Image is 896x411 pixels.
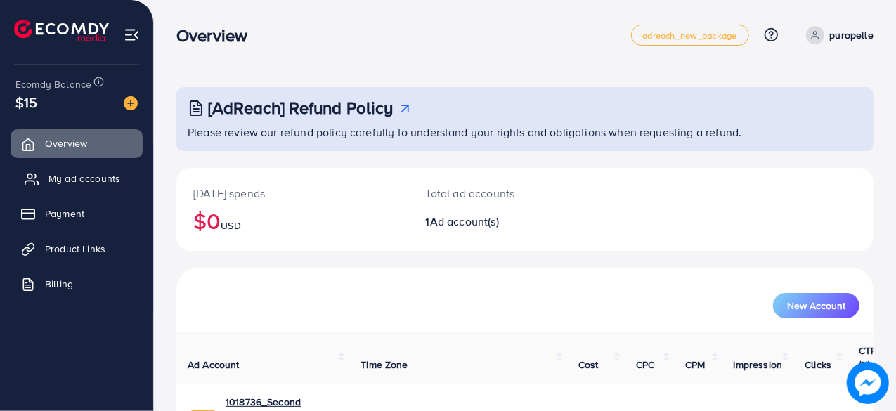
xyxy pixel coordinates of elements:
[11,270,143,298] a: Billing
[830,27,874,44] p: puropelle
[11,200,143,228] a: Payment
[45,207,84,221] span: Payment
[45,277,73,291] span: Billing
[45,136,87,150] span: Overview
[11,164,143,193] a: My ad accounts
[430,214,499,229] span: Ad account(s)
[124,96,138,110] img: image
[800,26,874,44] a: puropelle
[208,98,394,118] h3: [AdReach] Refund Policy
[188,124,865,141] p: Please review our refund policy carefully to understand your rights and obligations when requesti...
[361,358,408,372] span: Time Zone
[15,92,37,112] span: $15
[15,77,91,91] span: Ecomdy Balance
[426,185,566,202] p: Total ad accounts
[631,25,749,46] a: adreach_new_package
[11,129,143,157] a: Overview
[773,293,859,318] button: New Account
[45,242,105,256] span: Product Links
[14,20,109,41] img: logo
[859,344,877,372] span: CTR (%)
[221,218,240,233] span: USD
[578,358,599,372] span: Cost
[849,364,888,403] img: image
[685,358,705,372] span: CPM
[426,215,566,228] h2: 1
[643,31,737,40] span: adreach_new_package
[11,235,143,263] a: Product Links
[734,358,783,372] span: Impression
[124,27,140,43] img: menu
[193,207,392,234] h2: $0
[787,301,845,311] span: New Account
[805,358,831,372] span: Clicks
[188,358,240,372] span: Ad Account
[636,358,654,372] span: CPC
[176,25,259,46] h3: Overview
[193,185,392,202] p: [DATE] spends
[48,171,120,185] span: My ad accounts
